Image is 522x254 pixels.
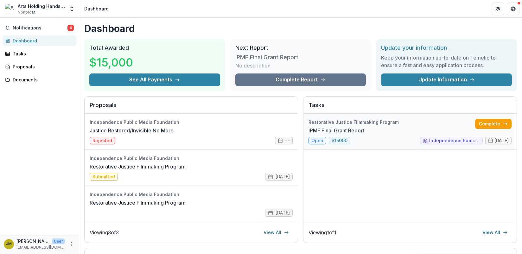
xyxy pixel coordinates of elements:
a: Update Information [381,73,512,86]
h2: Total Awarded [89,44,220,51]
a: Tasks [3,48,76,59]
h2: Update your information [381,44,512,51]
p: Viewing 1 of 1 [309,229,336,236]
a: Justice Restored/Invisible No More [90,127,174,134]
p: User [52,238,65,244]
a: Documents [3,74,76,85]
button: Open entity switcher [67,3,76,15]
a: Proposals [3,61,76,72]
p: No description [235,62,271,69]
p: Viewing 3 of 3 [90,229,119,236]
h2: Next Report [235,44,366,51]
h1: Dashboard [84,23,517,34]
h3: IPMF Final Grant Report [235,54,298,61]
button: Notifications4 [3,23,76,33]
div: Dashboard [84,5,109,12]
p: [EMAIL_ADDRESS][DOMAIN_NAME] [16,244,65,250]
a: View All [479,227,512,238]
nav: breadcrumb [82,4,111,13]
a: IPMF Final Grant Report [309,127,364,134]
h2: Tasks [309,102,512,114]
h3: $15,000 [89,54,137,71]
div: Jan Michener [6,242,12,246]
h3: Keep your information up-to-date on Temelio to ensure a fast and easy application process. [381,54,512,69]
span: Nonprofit [18,10,35,15]
div: Arts Holding Hands and Hearts (AHHAH) [18,3,65,10]
span: Notifications [13,25,67,31]
div: Tasks [13,50,71,57]
button: Get Help [507,3,519,15]
div: Dashboard [13,37,71,44]
p: [PERSON_NAME] [16,238,49,244]
button: More [67,240,75,248]
a: Restorative Justice Filmmaking Program [90,163,186,170]
button: Partners [492,3,504,15]
img: Arts Holding Hands and Hearts (AHHAH) [5,4,15,14]
div: Documents [13,76,71,83]
a: Dashboard [3,35,76,46]
a: View All [260,227,293,238]
button: See All Payments [89,73,220,86]
a: Restorative Justice Filmmaking Program [90,199,186,206]
a: Complete [475,119,512,129]
div: Proposals [13,63,71,70]
span: 4 [67,25,74,31]
h2: Proposals [90,102,293,114]
a: Complete Report [235,73,366,86]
